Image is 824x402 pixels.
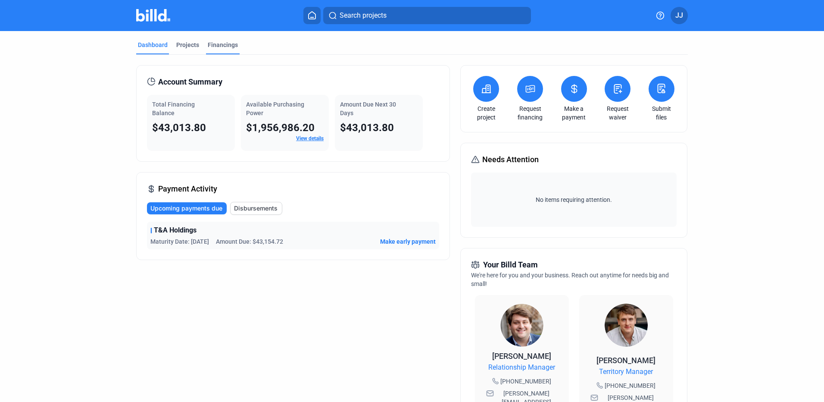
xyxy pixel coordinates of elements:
[599,367,653,377] span: Territory Manager
[515,104,545,122] a: Request financing
[671,7,688,24] button: JJ
[340,122,394,134] span: $43,013.80
[488,362,555,373] span: Relationship Manager
[605,381,655,390] span: [PHONE_NUMBER]
[602,104,633,122] a: Request waiver
[596,356,655,365] span: [PERSON_NAME]
[296,135,324,141] a: View details
[230,202,282,215] button: Disbursements
[138,41,168,49] div: Dashboard
[500,304,543,347] img: Relationship Manager
[380,237,436,246] button: Make early payment
[152,122,206,134] span: $43,013.80
[559,104,589,122] a: Make a payment
[176,41,199,49] div: Projects
[471,104,501,122] a: Create project
[147,202,227,214] button: Upcoming payments due
[216,237,283,246] span: Amount Due: $43,154.72
[150,237,209,246] span: Maturity Date: [DATE]
[482,154,539,166] span: Needs Attention
[492,352,551,361] span: [PERSON_NAME]
[152,101,195,116] span: Total Financing Balance
[246,122,315,134] span: $1,956,986.20
[208,41,238,49] div: Financings
[675,10,683,21] span: JJ
[483,259,538,271] span: Your Billd Team
[154,225,197,236] span: T&A Holdings
[150,204,222,213] span: Upcoming payments due
[246,101,304,116] span: Available Purchasing Power
[471,272,669,287] span: We're here for you and your business. Reach out anytime for needs big and small!
[474,195,673,204] span: No items requiring attention.
[646,104,677,122] a: Submit files
[323,7,531,24] button: Search projects
[340,10,387,21] span: Search projects
[136,9,170,22] img: Billd Company Logo
[158,183,217,195] span: Payment Activity
[340,101,396,116] span: Amount Due Next 30 Days
[234,204,278,213] span: Disbursements
[158,76,222,88] span: Account Summary
[500,377,551,386] span: [PHONE_NUMBER]
[605,304,648,347] img: Territory Manager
